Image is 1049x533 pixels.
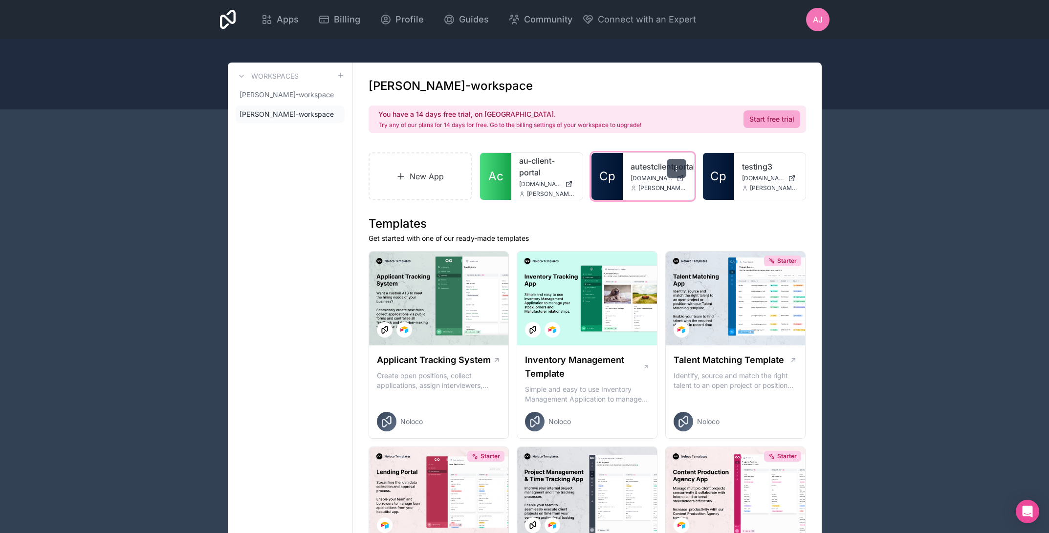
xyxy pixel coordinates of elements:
[742,174,798,182] a: [DOMAIN_NAME]
[777,452,797,460] span: Starter
[310,9,368,30] a: Billing
[369,152,472,200] a: New App
[334,13,360,26] span: Billing
[378,121,641,129] p: Try any of our plans for 14 days for free. Go to the billing settings of your workspace to upgrade!
[519,180,561,188] span: [DOMAIN_NAME]
[525,353,642,381] h1: Inventory Management Template
[524,13,572,26] span: Community
[548,417,571,426] span: Noloco
[674,371,798,390] p: Identify, source and match the right talent to an open project or position with our Talent Matchi...
[598,13,696,26] span: Connect with an Expert
[527,190,575,198] span: [PERSON_NAME][EMAIL_ADDRESS][PERSON_NAME][DOMAIN_NAME]
[481,452,500,460] span: Starter
[742,174,784,182] span: [DOMAIN_NAME]
[743,110,800,128] a: Start free trial
[501,9,580,30] a: Community
[582,13,696,26] button: Connect with an Expert
[777,257,797,265] span: Starter
[631,174,673,182] span: [DOMAIN_NAME]
[1016,500,1039,523] div: Open Intercom Messenger
[813,14,823,25] span: AJ
[599,169,615,184] span: Cp
[677,326,685,334] img: Airtable Logo
[400,326,408,334] img: Airtable Logo
[240,90,334,100] span: [PERSON_NAME]-workspace
[436,9,497,30] a: Guides
[378,109,641,119] h2: You have a 14 days free trial, on [GEOGRAPHIC_DATA].
[519,155,575,178] a: au-client-portal
[480,153,511,200] a: Ac
[591,153,623,200] a: Cp
[377,353,491,367] h1: Applicant Tracking System
[519,180,575,188] a: [DOMAIN_NAME]
[525,384,649,404] p: Simple and easy to use Inventory Management Application to manage your stock, orders and Manufact...
[631,161,686,172] a: autestclientportal
[369,78,533,94] h1: [PERSON_NAME]-workspace
[372,9,432,30] a: Profile
[697,417,720,426] span: Noloco
[236,70,299,82] a: Workspaces
[674,353,784,367] h1: Talent Matching Template
[742,161,798,172] a: testing3
[631,174,686,182] a: [DOMAIN_NAME]
[459,13,489,26] span: Guides
[253,9,306,30] a: Apps
[710,169,726,184] span: Cp
[488,169,503,184] span: Ac
[677,521,685,529] img: Airtable Logo
[369,234,806,243] p: Get started with one of our ready-made templates
[381,521,389,529] img: Airtable Logo
[251,71,299,81] h3: Workspaces
[240,109,334,119] span: [PERSON_NAME]-workspace
[377,371,501,390] p: Create open positions, collect applications, assign interviewers, centralise candidate feedback a...
[750,184,798,192] span: [PERSON_NAME][EMAIL_ADDRESS][PERSON_NAME][DOMAIN_NAME]
[277,13,299,26] span: Apps
[369,216,806,232] h1: Templates
[400,417,423,426] span: Noloco
[236,106,345,123] a: [PERSON_NAME]-workspace
[548,521,556,529] img: Airtable Logo
[638,184,686,192] span: [PERSON_NAME][EMAIL_ADDRESS][PERSON_NAME][DOMAIN_NAME]
[395,13,424,26] span: Profile
[236,86,345,104] a: [PERSON_NAME]-workspace
[703,153,734,200] a: Cp
[548,326,556,334] img: Airtable Logo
